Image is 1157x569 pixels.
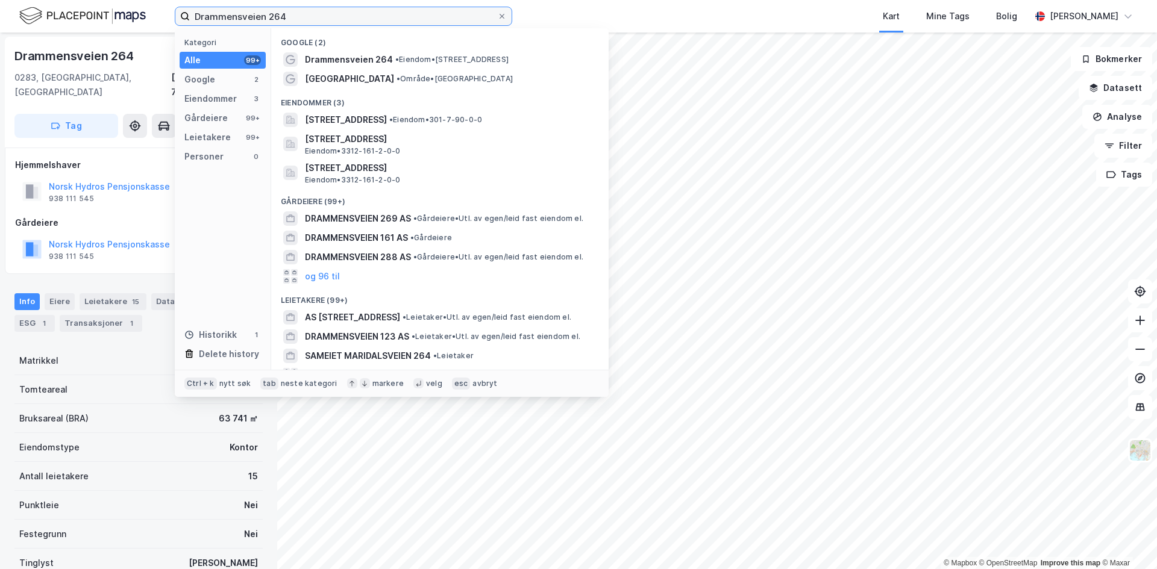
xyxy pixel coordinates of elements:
div: Eiendommer [184,92,237,106]
div: Kart [883,9,900,23]
button: Analyse [1082,105,1152,129]
div: Google (2) [271,28,609,50]
span: AS [STREET_ADDRESS] [305,310,400,325]
div: Gårdeiere (99+) [271,187,609,209]
div: 99+ [244,55,261,65]
button: Tag [14,114,118,138]
div: 99+ [244,113,261,123]
button: Bokmerker [1071,47,1152,71]
span: • [412,332,415,341]
div: 15 [248,469,258,483]
span: Eiendom • 3312-161-2-0-0 [305,146,400,156]
span: • [413,252,417,261]
span: • [395,55,399,64]
div: 1 [251,330,261,340]
div: Historikk [184,328,237,342]
div: Leietakere [184,130,231,145]
div: [GEOGRAPHIC_DATA], 7/90 [171,70,263,99]
div: Antall leietakere [19,469,89,483]
button: og 96 til [305,368,340,382]
div: 0 [251,152,261,161]
a: Improve this map [1041,559,1100,567]
div: 63 741 ㎡ [219,411,258,426]
div: Nei [244,527,258,541]
div: 938 111 545 [49,252,94,261]
div: Festegrunn [19,527,66,541]
span: • [410,233,414,242]
span: • [389,115,393,124]
span: Leietaker [433,351,474,361]
span: DRAMMENSVEIEN 123 AS [305,329,409,344]
span: DRAMMENSVEIEN 161 AS [305,231,408,245]
a: Mapbox [944,559,977,567]
div: Eiendomstype [19,440,80,455]
div: Leietakere (99+) [271,286,609,308]
div: Delete history [199,347,259,361]
div: Gårdeiere [15,216,262,230]
div: Eiendommer (3) [271,89,609,110]
div: [PERSON_NAME] [1050,9,1118,23]
div: Eiere [45,293,75,310]
div: Mine Tags [926,9,970,23]
div: Hjemmelshaver [15,158,262,172]
div: Drammensveien 264 [14,46,136,66]
div: 1 [38,317,50,329]
div: 1 [125,317,137,329]
div: Kontor [230,440,258,455]
div: Nei [244,498,258,512]
div: Alle [184,53,201,67]
span: Gårdeiere • Utl. av egen/leid fast eiendom el. [413,252,583,262]
div: ESG [14,315,55,332]
span: Leietaker • Utl. av egen/leid fast eiendom el. [403,312,571,322]
div: 15 [130,296,142,308]
span: Eiendom • 3312-161-2-0-0 [305,175,400,185]
div: Transaksjoner [60,315,142,332]
span: Gårdeiere • Utl. av egen/leid fast eiendom el. [413,214,583,223]
div: velg [426,379,442,388]
span: Eiendom • [STREET_ADDRESS] [395,55,509,64]
div: Bruksareal (BRA) [19,411,89,426]
div: Datasett [151,293,211,310]
div: 938 111 545 [49,194,94,204]
span: [GEOGRAPHIC_DATA] [305,72,394,86]
span: DRAMMENSVEIEN 288 AS [305,250,411,264]
div: avbryt [472,379,497,388]
div: Punktleie [19,498,59,512]
span: Område • [GEOGRAPHIC_DATA] [397,74,513,84]
div: Matrikkel [19,353,58,368]
span: DRAMMENSVEIEN 269 AS [305,211,411,226]
span: • [403,312,406,322]
span: [STREET_ADDRESS] [305,161,594,175]
div: 3 [251,94,261,104]
div: esc [452,378,471,390]
img: logo.f888ab2527a4732fd821a326f86c7f29.svg [19,5,146,26]
a: OpenStreetMap [979,559,1038,567]
span: • [413,214,417,223]
div: 0283, [GEOGRAPHIC_DATA], [GEOGRAPHIC_DATA] [14,70,171,99]
span: Gårdeiere [410,233,452,243]
span: Leietaker • Utl. av egen/leid fast eiendom el. [412,332,580,341]
span: Eiendom • 301-7-90-0-0 [389,115,482,125]
div: nytt søk [219,379,251,388]
div: 2 [251,75,261,84]
div: Info [14,293,40,310]
span: [STREET_ADDRESS] [305,113,387,127]
iframe: Chat Widget [1097,511,1157,569]
span: SAMEIET MARIDALSVEIEN 264 [305,349,431,363]
div: neste kategori [281,379,337,388]
button: Filter [1094,134,1152,158]
div: 99+ [244,132,261,142]
div: Gårdeiere [184,111,228,125]
span: Drammensveien 264 [305,52,393,67]
div: Google [184,72,215,87]
button: Tags [1096,163,1152,187]
div: Tomteareal [19,382,67,397]
div: Bolig [996,9,1017,23]
input: Søk på adresse, matrikkel, gårdeiere, leietakere eller personer [190,7,497,25]
div: Ctrl + k [184,378,217,390]
div: tab [260,378,278,390]
div: Leietakere [80,293,146,310]
div: markere [372,379,404,388]
button: Datasett [1079,76,1152,100]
